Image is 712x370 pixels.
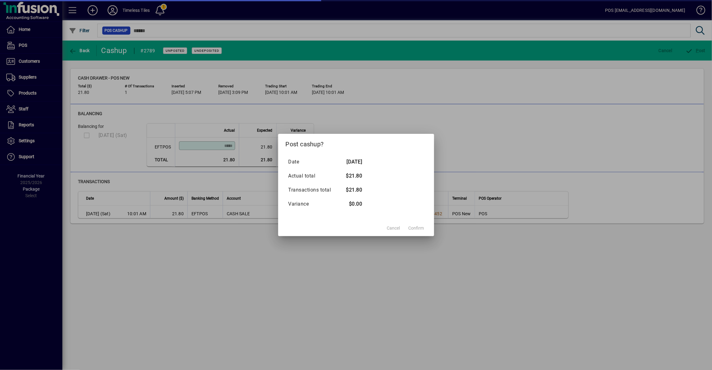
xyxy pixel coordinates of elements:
[288,169,337,183] td: Actual total
[288,155,337,169] td: Date
[337,155,362,169] td: [DATE]
[337,169,362,183] td: $21.80
[278,134,434,152] h2: Post cashup?
[337,197,362,211] td: $0.00
[288,197,337,211] td: Variance
[337,183,362,197] td: $21.80
[288,183,337,197] td: Transactions total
